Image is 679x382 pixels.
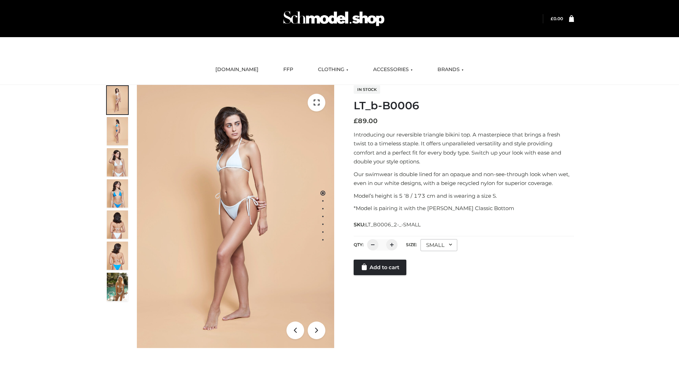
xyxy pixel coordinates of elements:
a: CLOTHING [313,62,354,77]
a: Add to cart [354,260,406,275]
img: ArielClassicBikiniTop_CloudNine_AzureSky_OW114ECO_1 [137,85,334,348]
div: SMALL [420,239,457,251]
img: ArielClassicBikiniTop_CloudNine_AzureSky_OW114ECO_4-scaled.jpg [107,179,128,208]
span: £ [551,16,553,21]
h1: LT_b-B0006 [354,99,574,112]
img: Arieltop_CloudNine_AzureSky2.jpg [107,273,128,301]
img: Schmodel Admin 964 [281,5,387,33]
span: In stock [354,85,380,94]
bdi: 0.00 [551,16,563,21]
p: Introducing our reversible triangle bikini top. A masterpiece that brings a fresh twist to a time... [354,130,574,166]
a: ACCESSORIES [368,62,418,77]
span: SKU: [354,220,421,229]
label: Size: [406,242,417,247]
span: LT_B0006_2-_-SMALL [365,221,420,228]
bdi: 89.00 [354,117,378,125]
a: £0.00 [551,16,563,21]
img: ArielClassicBikiniTop_CloudNine_AzureSky_OW114ECO_7-scaled.jpg [107,210,128,239]
a: BRANDS [432,62,469,77]
img: ArielClassicBikiniTop_CloudNine_AzureSky_OW114ECO_2-scaled.jpg [107,117,128,145]
a: [DOMAIN_NAME] [210,62,264,77]
img: ArielClassicBikiniTop_CloudNine_AzureSky_OW114ECO_1-scaled.jpg [107,86,128,114]
p: Model’s height is 5 ‘8 / 173 cm and is wearing a size S. [354,191,574,201]
p: Our swimwear is double lined for an opaque and non-see-through look when wet, even in our white d... [354,170,574,188]
p: *Model is pairing it with the [PERSON_NAME] Classic Bottom [354,204,574,213]
label: QTY: [354,242,364,247]
img: ArielClassicBikiniTop_CloudNine_AzureSky_OW114ECO_3-scaled.jpg [107,148,128,176]
span: £ [354,117,358,125]
a: FFP [278,62,298,77]
img: ArielClassicBikiniTop_CloudNine_AzureSky_OW114ECO_8-scaled.jpg [107,242,128,270]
